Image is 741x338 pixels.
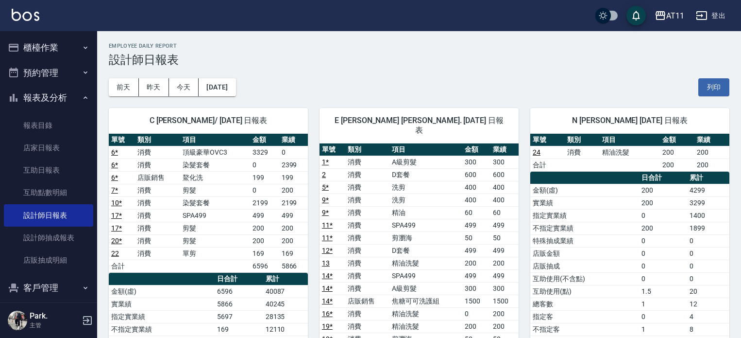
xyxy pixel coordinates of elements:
[109,134,308,273] table: a dense table
[4,181,93,204] a: 互助點數明細
[169,78,199,96] button: 今天
[4,60,93,86] button: 預約管理
[263,310,308,323] td: 28135
[109,53,729,67] h3: 設計師日報表
[279,222,308,234] td: 200
[660,146,694,159] td: 200
[687,298,729,310] td: 12
[694,146,729,159] td: 200
[687,247,729,260] td: 0
[389,320,462,333] td: 精油洗髮
[263,298,308,310] td: 40245
[530,285,639,298] td: 互助使用(點)
[109,260,135,272] td: 合計
[322,259,330,267] a: 13
[250,234,279,247] td: 200
[389,181,462,194] td: 洗剪
[533,148,540,156] a: 24
[490,231,519,244] td: 50
[687,323,729,336] td: 8
[109,310,215,323] td: 指定實業績
[530,310,639,323] td: 指定客
[135,171,180,184] td: 店販銷售
[639,298,687,310] td: 1
[279,260,308,272] td: 5866
[462,269,490,282] td: 499
[4,275,93,301] button: 客戶管理
[30,311,79,321] h5: Park.
[462,244,490,257] td: 499
[250,171,279,184] td: 199
[389,206,462,219] td: 精油
[530,134,729,172] table: a dense table
[687,234,729,247] td: 0
[687,272,729,285] td: 0
[250,247,279,260] td: 169
[389,257,462,269] td: 精油洗髮
[462,282,490,295] td: 300
[490,244,519,257] td: 499
[180,171,250,184] td: 鰲化洗
[639,260,687,272] td: 0
[462,257,490,269] td: 200
[490,269,519,282] td: 499
[180,134,250,146] th: 項目
[687,172,729,184] th: 累計
[345,219,389,231] td: 消費
[542,116,718,125] span: N [PERSON_NAME] [DATE] 日報表
[530,272,639,285] td: 互助使用(不含點)
[4,35,93,60] button: 櫃檯作業
[692,7,729,25] button: 登出
[687,222,729,234] td: 1899
[109,43,729,49] h2: Employee Daily Report
[389,219,462,231] td: SPA499
[215,285,263,298] td: 6596
[4,85,93,110] button: 報表及分析
[135,146,180,159] td: 消費
[30,321,79,330] p: 主管
[490,156,519,168] td: 300
[250,209,279,222] td: 499
[490,320,519,333] td: 200
[135,234,180,247] td: 消費
[109,285,215,298] td: 金額(虛)
[600,146,660,159] td: 精油洗髮
[215,310,263,323] td: 5697
[530,196,639,209] td: 實業績
[530,209,639,222] td: 指定實業績
[639,184,687,196] td: 200
[687,196,729,209] td: 3299
[180,196,250,209] td: 染髮套餐
[345,244,389,257] td: 消費
[4,301,93,326] button: 員工及薪資
[109,323,215,336] td: 不指定實業績
[530,134,565,146] th: 單號
[639,323,687,336] td: 1
[250,146,279,159] td: 3329
[490,257,519,269] td: 200
[215,273,263,285] th: 日合計
[490,181,519,194] td: 400
[279,146,308,159] td: 0
[490,295,519,307] td: 1500
[389,269,462,282] td: SPA499
[263,323,308,336] td: 12110
[345,295,389,307] td: 店販銷售
[8,311,27,330] img: Person
[345,143,389,156] th: 類別
[530,298,639,310] td: 總客數
[135,134,180,146] th: 類別
[4,137,93,159] a: 店家日報表
[279,209,308,222] td: 499
[687,209,729,222] td: 1400
[345,206,389,219] td: 消費
[4,159,93,181] a: 互助日報表
[279,196,308,209] td: 2199
[4,227,93,249] a: 設計師抽成報表
[530,247,639,260] td: 店販金額
[345,231,389,244] td: 消費
[199,78,236,96] button: [DATE]
[345,282,389,295] td: 消費
[660,134,694,146] th: 金額
[490,194,519,206] td: 400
